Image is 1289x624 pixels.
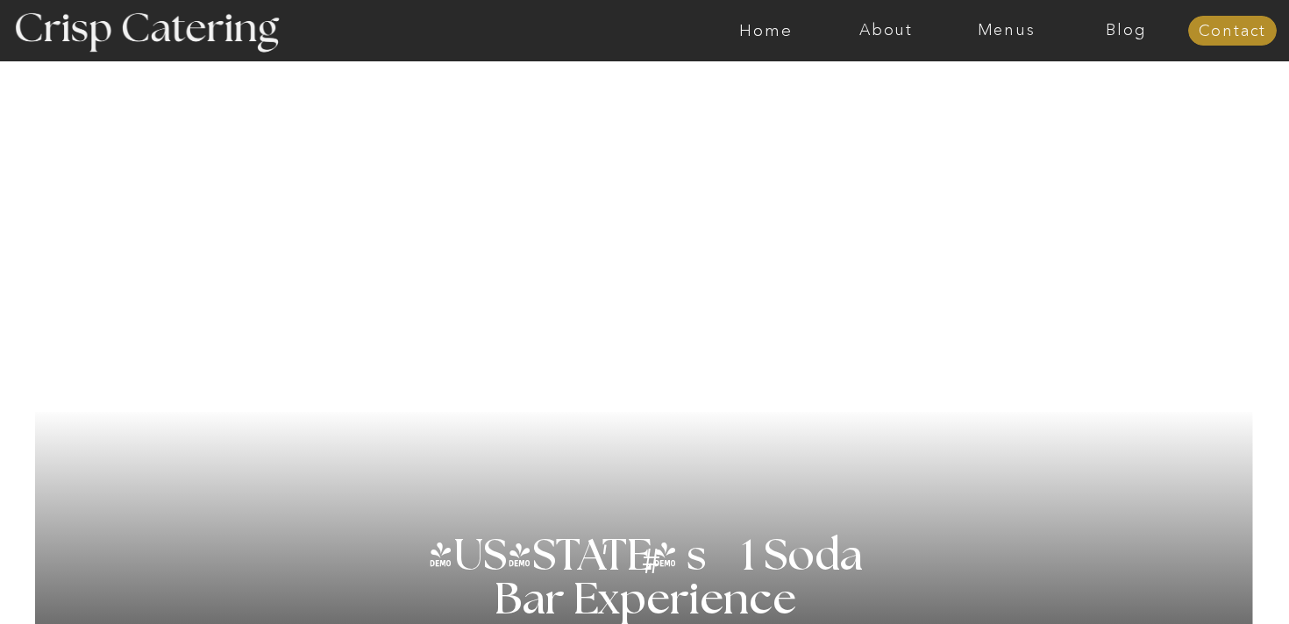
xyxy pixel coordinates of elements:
[603,544,703,595] h3: #
[1066,22,1186,39] a: Blog
[706,22,826,39] a: Home
[946,22,1066,39] a: Menus
[826,22,946,39] a: About
[570,535,642,578] h3: '
[1188,23,1277,40] a: Contact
